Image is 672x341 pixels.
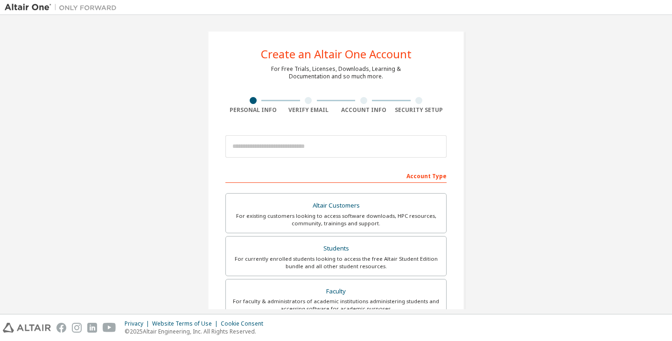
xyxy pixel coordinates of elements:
div: Faculty [231,285,441,298]
div: For currently enrolled students looking to access the free Altair Student Edition bundle and all ... [231,255,441,270]
img: youtube.svg [103,323,116,333]
div: For faculty & administrators of academic institutions administering students and accessing softwa... [231,298,441,313]
div: Security Setup [392,106,447,114]
img: altair_logo.svg [3,323,51,333]
div: Personal Info [225,106,281,114]
div: Privacy [125,320,152,327]
div: Altair Customers [231,199,441,212]
div: Account Info [336,106,392,114]
p: © 2025 Altair Engineering, Inc. All Rights Reserved. [125,327,269,335]
img: linkedin.svg [87,323,97,333]
div: Create an Altair One Account [261,49,412,60]
img: facebook.svg [56,323,66,333]
img: instagram.svg [72,323,82,333]
div: Verify Email [281,106,336,114]
div: Account Type [225,168,447,183]
div: For Free Trials, Licenses, Downloads, Learning & Documentation and so much more. [271,65,401,80]
div: Cookie Consent [221,320,269,327]
div: Students [231,242,441,255]
div: For existing customers looking to access software downloads, HPC resources, community, trainings ... [231,212,441,227]
img: Altair One [5,3,121,12]
div: Website Terms of Use [152,320,221,327]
